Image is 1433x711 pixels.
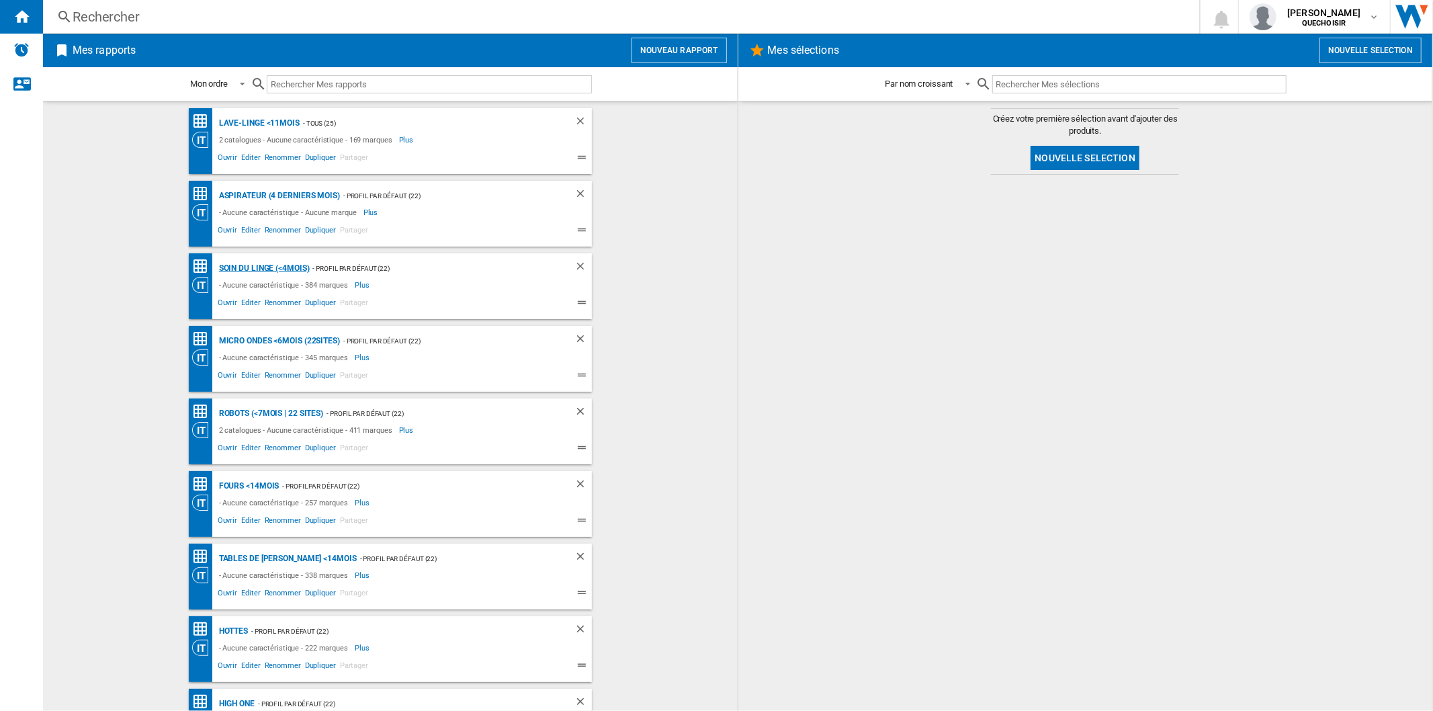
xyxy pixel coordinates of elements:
[267,75,592,93] input: Rechercher Mes rapports
[216,659,239,675] span: Ouvrir
[1319,38,1422,63] button: Nouvelle selection
[574,550,592,567] div: Supprimer
[263,659,303,675] span: Renommer
[263,151,303,167] span: Renommer
[192,258,216,275] div: Classement des prix
[574,623,592,640] div: Supprimer
[216,514,239,530] span: Ouvrir
[303,224,338,240] span: Dupliquer
[323,405,548,422] div: - Profil par défaut (22)
[192,277,216,293] div: Vision Catégorie
[73,7,1164,26] div: Rechercher
[70,38,138,63] h2: Mes rapports
[574,260,592,277] div: Supprimer
[338,224,370,240] span: Partager
[338,442,370,458] span: Partager
[574,187,592,204] div: Supprimer
[263,442,303,458] span: Renommer
[216,260,310,277] div: Soin du linge (<4mois)
[338,296,370,312] span: Partager
[263,514,303,530] span: Renommer
[216,277,355,293] div: - Aucune caractéristique - 384 marques
[338,514,370,530] span: Partager
[340,333,548,349] div: - Profil par défaut (22)
[239,224,262,240] span: Editer
[216,369,239,385] span: Ouvrir
[192,132,216,148] div: Vision Catégorie
[303,369,338,385] span: Dupliquer
[192,204,216,220] div: Vision Catégorie
[239,587,262,603] span: Editer
[992,75,1287,93] input: Rechercher Mes sélections
[216,640,355,656] div: - Aucune caractéristique - 222 marques
[192,403,216,420] div: Classement des prix
[300,115,548,132] div: - TOUS (25)
[216,550,357,567] div: Tables de [PERSON_NAME] <14mois
[574,333,592,349] div: Supprimer
[355,495,372,511] span: Plus
[885,79,953,89] div: Par nom croissant
[279,478,547,495] div: - Profil par défaut (22)
[192,113,216,130] div: Classement des prix
[190,79,228,89] div: Mon ordre
[263,296,303,312] span: Renommer
[263,369,303,385] span: Renommer
[355,349,372,366] span: Plus
[216,349,355,366] div: - Aucune caractéristique - 345 marques
[340,187,548,204] div: - Profil par défaut (22)
[239,659,262,675] span: Editer
[192,422,216,438] div: Vision Catégorie
[216,187,340,204] div: Aspirateur (4 derniers mois)
[765,38,842,63] h2: Mes sélections
[303,659,338,675] span: Dupliquer
[192,476,216,493] div: Classement des prix
[192,349,216,366] div: Vision Catégorie
[216,405,323,422] div: Robots (<7mois | 22 sites)
[303,151,338,167] span: Dupliquer
[574,405,592,422] div: Supprimer
[991,113,1179,137] span: Créez votre première sélection avant d'ajouter des produits.
[632,38,727,63] button: Nouveau rapport
[216,151,239,167] span: Ouvrir
[216,204,363,220] div: - Aucune caractéristique - Aucune marque
[303,296,338,312] span: Dupliquer
[1302,19,1346,28] b: QUECHOISIR
[192,694,216,710] div: Classement des prix
[248,623,548,640] div: - Profil par défaut (22)
[399,132,416,148] span: Plus
[216,495,355,511] div: - Aucune caractéristique - 257 marques
[310,260,548,277] div: - Profil par défaut (22)
[216,333,340,349] div: Micro ondes <6mois (22sites)
[192,185,216,202] div: Classement des prix
[338,659,370,675] span: Partager
[192,495,216,511] div: Vision Catégorie
[216,224,239,240] span: Ouvrir
[192,640,216,656] div: Vision Catégorie
[357,550,548,567] div: - Profil par défaut (22)
[303,587,338,603] span: Dupliquer
[216,115,300,132] div: Lave-linge <11mois
[239,296,262,312] span: Editer
[263,587,303,603] span: Renommer
[263,224,303,240] span: Renommer
[355,567,372,583] span: Plus
[303,514,338,530] span: Dupliquer
[13,42,30,58] img: alerts-logo.svg
[574,115,592,132] div: Supprimer
[1287,6,1360,19] span: [PERSON_NAME]
[303,442,338,458] span: Dupliquer
[216,296,239,312] span: Ouvrir
[239,514,262,530] span: Editer
[192,548,216,565] div: Classement des prix
[338,369,370,385] span: Partager
[192,567,216,583] div: Vision Catégorie
[239,151,262,167] span: Editer
[216,442,239,458] span: Ouvrir
[355,277,372,293] span: Plus
[216,422,399,438] div: 2 catalogues - Aucune caractéristique - 411 marques
[399,422,416,438] span: Plus
[355,640,372,656] span: Plus
[216,478,279,495] div: Fours <14mois
[338,151,370,167] span: Partager
[1250,3,1276,30] img: profile.jpg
